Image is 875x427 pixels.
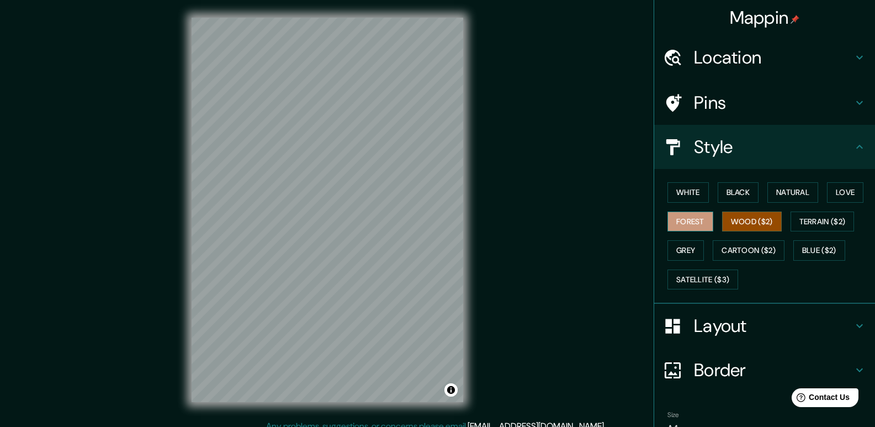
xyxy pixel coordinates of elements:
h4: Pins [694,92,853,114]
canvas: Map [192,18,463,402]
div: Location [654,35,875,80]
div: Border [654,348,875,392]
button: Black [718,182,759,203]
h4: Style [694,136,853,158]
iframe: Help widget launcher [777,384,863,415]
button: Terrain ($2) [791,212,855,232]
button: Blue ($2) [793,240,845,261]
button: Love [827,182,863,203]
button: Grey [667,240,704,261]
button: White [667,182,709,203]
button: Toggle attribution [444,383,458,397]
button: Natural [767,182,818,203]
img: pin-icon.png [791,15,799,24]
div: Layout [654,304,875,348]
h4: Mappin [730,7,800,29]
h4: Location [694,46,853,68]
div: Style [654,125,875,169]
h4: Border [694,359,853,381]
h4: Layout [694,315,853,337]
button: Satellite ($3) [667,270,738,290]
button: Wood ($2) [722,212,782,232]
button: Forest [667,212,713,232]
button: Cartoon ($2) [713,240,784,261]
div: Pins [654,81,875,125]
label: Size [667,410,679,420]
